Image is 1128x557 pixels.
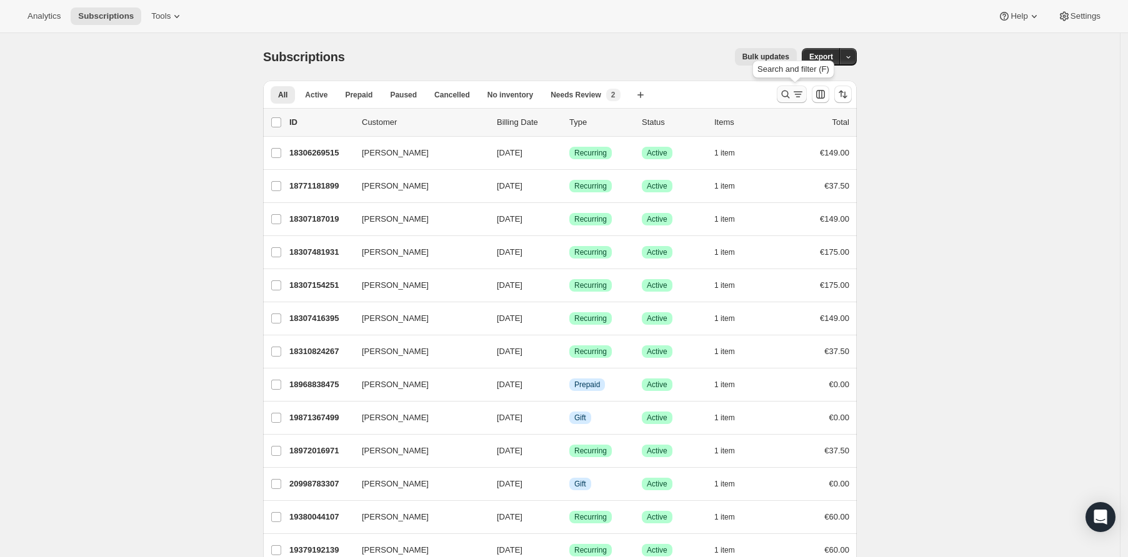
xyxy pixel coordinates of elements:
[354,441,479,461] button: [PERSON_NAME]
[305,90,327,100] span: Active
[611,90,616,100] span: 2
[714,214,735,224] span: 1 item
[289,409,849,426] div: 19871367499[PERSON_NAME][DATE]InfoGiftSuccessActive1 item€0.00
[647,148,667,158] span: Active
[714,148,735,158] span: 1 item
[434,90,470,100] span: Cancelled
[497,247,522,257] span: [DATE]
[497,380,522,389] span: [DATE]
[362,116,487,129] p: Customer
[714,210,749,228] button: 1 item
[574,479,586,489] span: Gift
[345,90,372,100] span: Prepaid
[820,280,849,290] span: €175.00
[714,247,735,257] span: 1 item
[289,378,352,391] p: 18968838475
[362,246,429,259] span: [PERSON_NAME]
[289,116,352,129] p: ID
[820,313,849,323] span: €149.00
[289,412,352,424] p: 19871367499
[574,446,607,456] span: Recurring
[574,347,607,357] span: Recurring
[714,244,749,261] button: 1 item
[289,475,849,493] div: 20998783307[PERSON_NAME][DATE]InfoGiftSuccessActive1 item€0.00
[354,308,479,328] button: [PERSON_NAME]
[497,413,522,422] span: [DATE]
[714,343,749,360] button: 1 item
[71,7,141,25] button: Subscriptions
[278,90,287,100] span: All
[354,408,479,428] button: [PERSON_NAME]
[647,413,667,423] span: Active
[390,90,417,100] span: Paused
[820,214,849,224] span: €149.00
[574,214,607,224] span: Recurring
[647,280,667,290] span: Active
[362,478,429,490] span: [PERSON_NAME]
[289,210,849,228] div: 18307187019[PERSON_NAME][DATE]SuccessRecurringSuccessActive1 item€149.00
[647,181,667,191] span: Active
[574,380,600,390] span: Prepaid
[362,345,429,358] span: [PERSON_NAME]
[497,545,522,555] span: [DATE]
[289,445,352,457] p: 18972016971
[289,544,352,556] p: 19379192139
[574,181,607,191] span: Recurring
[362,147,429,159] span: [PERSON_NAME]
[714,446,735,456] span: 1 item
[497,116,559,129] p: Billing Date
[362,213,429,225] span: [PERSON_NAME]
[777,86,807,103] button: Search and filter results
[289,116,849,129] div: IDCustomerBilling DateTypeStatusItemsTotal
[714,144,749,162] button: 1 item
[647,545,667,555] span: Active
[647,347,667,357] span: Active
[574,247,607,257] span: Recurring
[714,376,749,393] button: 1 item
[289,343,849,360] div: 18310824267[PERSON_NAME][DATE]SuccessRecurringSuccessActive1 item€37.50
[1086,502,1116,532] div: Open Intercom Messenger
[20,7,68,25] button: Analytics
[354,242,479,262] button: [PERSON_NAME]
[714,508,749,526] button: 1 item
[574,545,607,555] span: Recurring
[289,442,849,460] div: 18972016971[PERSON_NAME][DATE]SuccessRecurringSuccessActive1 item€37.50
[289,177,849,195] div: 18771181899[PERSON_NAME][DATE]SuccessRecurringSuccessActive1 item€37.50
[647,247,667,257] span: Active
[354,507,479,527] button: [PERSON_NAME]
[714,277,749,294] button: 1 item
[354,209,479,229] button: [PERSON_NAME]
[289,277,849,294] div: 18307154251[PERSON_NAME][DATE]SuccessRecurringSuccessActive1 item€175.00
[362,378,429,391] span: [PERSON_NAME]
[647,380,667,390] span: Active
[824,347,849,356] span: €37.50
[354,143,479,163] button: [PERSON_NAME]
[714,479,735,489] span: 1 item
[824,181,849,190] span: €37.50
[714,512,735,522] span: 1 item
[289,246,352,259] p: 18307481931
[362,312,429,325] span: [PERSON_NAME]
[263,50,345,64] span: Subscriptions
[647,214,667,224] span: Active
[574,148,607,158] span: Recurring
[289,511,352,523] p: 19380044107
[714,413,735,423] span: 1 item
[362,279,429,292] span: [PERSON_NAME]
[714,177,749,195] button: 1 item
[647,512,667,522] span: Active
[991,7,1047,25] button: Help
[362,511,429,523] span: [PERSON_NAME]
[647,313,667,323] span: Active
[289,144,849,162] div: 18306269515[PERSON_NAME][DATE]SuccessRecurringSuccessActive1 item€149.00
[497,181,522,190] span: [DATE]
[742,52,789,62] span: Bulk updates
[354,275,479,295] button: [PERSON_NAME]
[574,280,607,290] span: Recurring
[497,446,522,455] span: [DATE]
[497,214,522,224] span: [DATE]
[820,148,849,157] span: €149.00
[497,280,522,290] span: [DATE]
[362,180,429,192] span: [PERSON_NAME]
[714,380,735,390] span: 1 item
